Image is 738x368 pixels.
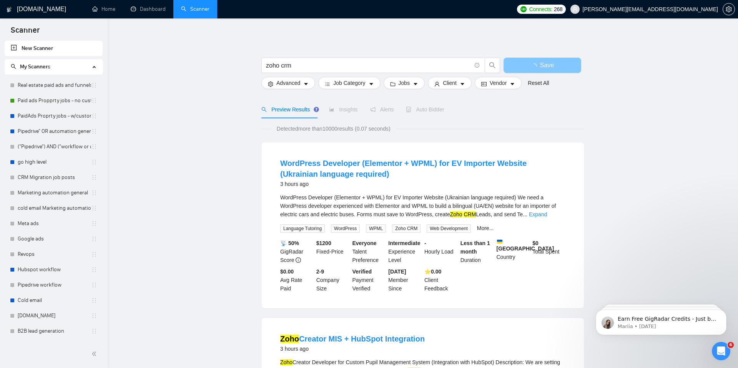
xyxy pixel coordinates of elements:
[485,62,500,69] span: search
[413,81,418,87] span: caret-down
[370,106,394,113] span: Alerts
[5,293,103,308] li: Cold email
[399,79,410,87] span: Jobs
[331,224,360,233] span: WordPress
[475,63,480,68] span: info-circle
[443,79,457,87] span: Client
[268,81,273,87] span: setting
[280,335,425,343] a: ZohoCreator MIS + HubSpot Integration
[351,239,387,264] div: Talent Preference
[388,269,406,275] b: [DATE]
[325,81,330,87] span: bars
[261,77,315,89] button: settingAdvancedcaret-down
[18,293,91,308] a: Cold email
[296,257,301,263] span: info-circle
[91,220,97,227] span: holder
[428,77,472,89] button: userClientcaret-down
[18,231,91,247] a: Google ads
[424,269,441,275] b: ⭐️ 0.00
[276,79,300,87] span: Advanced
[18,108,91,124] a: PaidAds Proprty jobs - w/custom questions
[728,342,734,348] span: 6
[5,323,103,339] li: B2B lead generation
[5,139,103,154] li: ("Pipedrive") AND ("workflow or optimize)
[5,308,103,323] li: clay.com
[520,6,527,12] img: upwork-logo.png
[427,224,471,233] span: Web Development
[460,81,465,87] span: caret-down
[18,323,91,339] a: B2B lead generation
[91,144,97,150] span: holder
[18,139,91,154] a: ("Pipedrive") AND ("workflow or optimize)
[280,159,527,178] a: WordPress Developer (Elementor + WPML) for EV Importer Website (Ukrainian language required)
[497,239,554,252] b: [GEOGRAPHIC_DATA]
[261,106,317,113] span: Preview Results
[20,63,50,70] span: My Scanners
[532,240,539,246] b: $ 0
[5,170,103,185] li: CRM Migration job posts
[5,154,103,170] li: go high level
[5,41,103,56] li: New Scanner
[5,93,103,108] li: Paid ads Propprty jobs - no custom questions
[181,6,209,12] a: searchScanner
[91,313,97,319] span: holder
[5,231,103,247] li: Google ads
[5,201,103,216] li: cold email Marketing automation
[91,236,97,242] span: holder
[7,3,12,16] img: logo
[352,269,372,275] b: Verified
[280,240,299,246] b: 📡 50%
[316,269,324,275] b: 2-9
[531,239,567,264] div: Total Spent
[279,267,315,293] div: Avg Rate Paid
[406,107,411,112] span: robot
[91,98,97,104] span: holder
[424,240,426,246] b: -
[540,60,554,70] span: Save
[434,81,440,87] span: user
[18,154,91,170] a: go high level
[5,277,103,293] li: Pipedrive workflow
[91,251,97,257] span: holder
[366,224,386,233] span: WPML
[387,239,423,264] div: Experience Level
[271,124,396,133] span: Detected more than 10000 results (0.07 seconds)
[723,3,735,15] button: setting
[313,106,320,113] div: Tooltip anchor
[18,78,91,93] a: Real estate paid ads and funnels
[303,81,309,87] span: caret-down
[450,211,462,217] mark: Zoho
[279,239,315,264] div: GigRadar Score
[464,211,476,217] mark: CRM
[584,293,738,347] iframe: Intercom notifications message
[91,328,97,334] span: holder
[723,6,735,12] a: setting
[18,185,91,201] a: Marketing automation general
[406,106,444,113] span: Auto Bidder
[387,267,423,293] div: Member Since
[329,106,357,113] span: Insights
[280,359,293,365] mark: Zoho
[18,216,91,231] a: Meta ads
[91,174,97,181] span: holder
[18,201,91,216] a: cold email Marketing automation
[5,339,103,354] li: meta ads solar
[5,247,103,262] li: Revops
[351,267,387,293] div: Payment Verified
[329,107,334,112] span: area-chart
[481,81,487,87] span: idcard
[91,128,97,134] span: holder
[91,350,99,358] span: double-left
[318,77,380,89] button: barsJob Categorycaret-down
[529,211,547,217] a: Expand
[370,107,376,112] span: notification
[5,262,103,277] li: Hubspot workflow
[490,79,507,87] span: Vendor
[315,239,351,264] div: Fixed-Price
[504,58,581,73] button: Save
[495,239,531,264] div: Country
[280,179,565,189] div: 3 hours ago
